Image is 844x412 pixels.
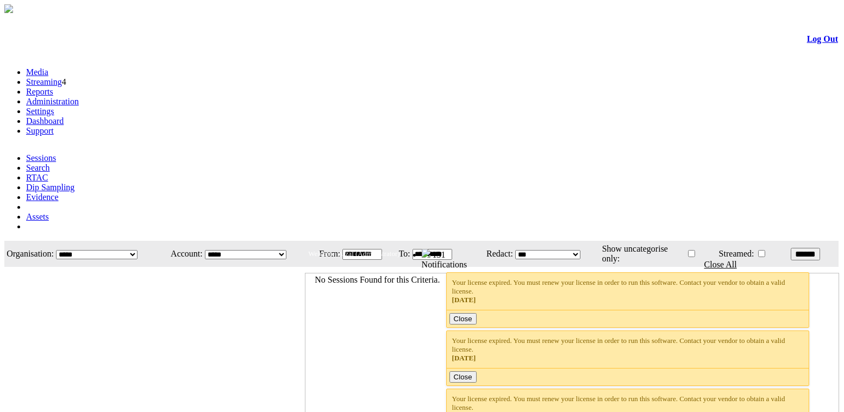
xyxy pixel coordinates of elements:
span: [DATE] [452,296,476,304]
td: Account: [161,242,203,266]
a: Log Out [807,34,838,43]
a: Streaming [26,77,62,86]
div: Your license expired. You must renew your license in order to run this software. Contact your ven... [452,278,804,304]
a: Search [26,163,50,172]
a: Reports [26,87,53,96]
span: Welcome, Afzal (Administrator) [308,249,399,258]
img: arrow-3.png [4,4,13,13]
a: Media [26,67,48,77]
a: Dip Sampling [26,183,74,192]
a: Close All [704,260,737,269]
a: Support [26,126,54,135]
img: bell25.png [422,249,430,258]
button: Close [449,371,477,383]
a: Dashboard [26,116,64,126]
a: Assets [26,212,49,221]
a: Settings [26,107,54,116]
span: 4 [62,77,66,86]
span: 131 [433,250,446,259]
a: RTAC [26,173,48,182]
a: Administration [26,97,79,106]
span: [DATE] [452,354,476,362]
div: Your license expired. You must renew your license in order to run this software. Contact your ven... [452,336,804,363]
div: Notifications [422,260,817,270]
a: Evidence [26,192,59,202]
td: Organisation: [5,242,54,266]
a: Sessions [26,153,56,163]
button: Close [449,313,477,324]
